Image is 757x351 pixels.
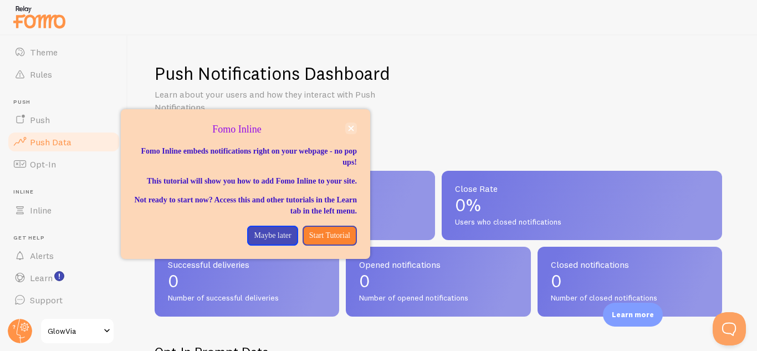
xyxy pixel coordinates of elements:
span: Number of successful deliveries [168,293,326,303]
svg: <p>Watch New Feature Tutorials!</p> [54,271,64,281]
button: Start Tutorial [303,226,357,246]
a: Learn [7,267,121,289]
p: Maybe later [254,230,291,241]
span: Push Data [30,136,71,147]
a: Rules [7,63,121,85]
img: fomo-relay-logo-orange.svg [12,3,67,31]
span: Close Rate [455,184,709,193]
span: GlowVia [48,324,100,338]
p: Learn more [612,309,654,320]
p: 0 [168,272,326,290]
span: Learn [30,272,53,283]
p: Fomo Inline [134,123,357,137]
a: Support [7,289,121,311]
span: Inline [30,205,52,216]
span: Opt-In [30,159,56,170]
a: Opt-In [7,153,121,175]
button: close, [345,123,357,134]
p: 0 [359,272,517,290]
span: Get Help [13,235,121,242]
p: Learn about your users and how they interact with Push Notifications [155,88,421,114]
span: Number of opened notifications [359,293,517,303]
button: Maybe later [247,226,298,246]
a: Inline [7,199,121,221]
span: Push [13,99,121,106]
span: Opened notifications [359,260,517,269]
p: Start Tutorial [309,230,350,241]
span: Push [30,114,50,125]
span: Alerts [30,250,54,261]
a: Theme [7,41,121,63]
p: 0% [455,196,709,214]
a: Alerts [7,245,121,267]
p: Not ready to start now? Access this and other tutorials in the Learn tab in the left menu. [134,195,357,217]
span: Support [30,294,63,306]
div: Fomo Inline [121,109,370,259]
span: Rules [30,69,52,80]
h2: All-time Interactions Stats [155,140,722,157]
a: Push [7,109,121,131]
span: Inline [13,189,121,196]
p: 0 [551,272,709,290]
p: Fomo Inline embeds notifications right on your webpage - no pop ups! [134,146,357,168]
div: Learn more [603,303,663,327]
span: Successful deliveries [168,260,326,269]
p: This tutorial will show you how to add Fomo Inline to your site. [134,176,357,187]
a: GlowVia [40,318,115,344]
span: Theme [30,47,58,58]
span: Closed notifications [551,260,709,269]
span: Users who closed notifications [455,217,709,227]
a: Push Data [7,131,121,153]
h1: Push Notifications Dashboard [155,62,390,85]
span: Number of closed notifications [551,293,709,303]
iframe: Help Scout Beacon - Open [713,312,746,345]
